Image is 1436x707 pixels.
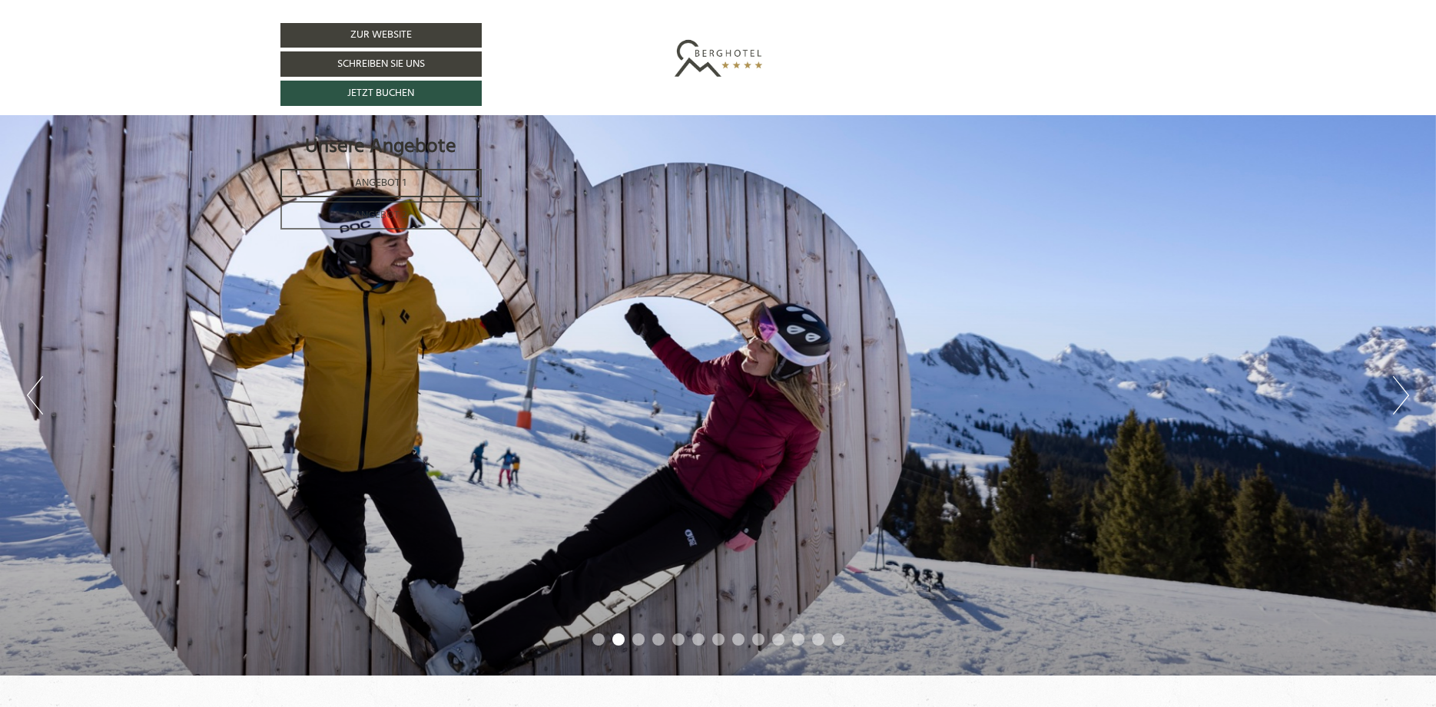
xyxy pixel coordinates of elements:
button: Previous [27,376,43,415]
span: Angebot 2 [354,206,407,224]
a: Jetzt buchen [280,81,482,106]
button: Next [1393,376,1409,415]
div: Unsere Angebote [280,133,482,161]
span: Angebot 1 [355,174,406,192]
a: Zur Website [280,23,482,48]
a: Schreiben Sie uns [280,51,482,77]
